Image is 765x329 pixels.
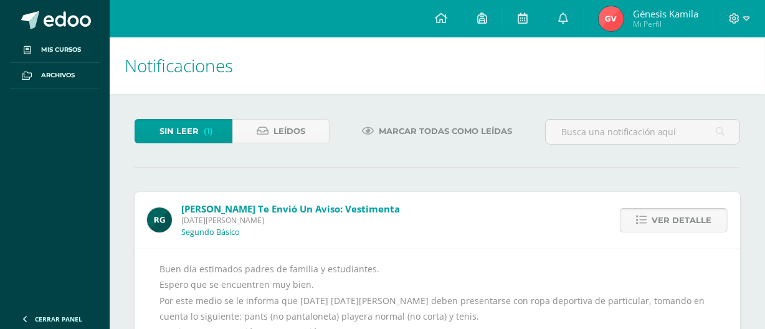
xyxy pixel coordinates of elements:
span: Notificaciones [125,54,233,77]
span: Sin leer [159,120,199,143]
span: Archivos [41,70,75,80]
span: Marcar todas como leídas [379,120,512,143]
span: [PERSON_NAME] te envió un aviso: Vestimenta [181,203,400,215]
span: Ver detalle [652,209,711,232]
a: Archivos [10,63,100,88]
p: Segundo Básico [181,227,240,237]
span: (1) [204,120,213,143]
span: Mis cursos [41,45,81,55]
span: Cerrar panel [35,315,82,323]
span: Mi Perfil [633,19,698,29]
a: Mis cursos [10,37,100,63]
a: Leídos [232,119,330,143]
img: cb84ab7b6dd14cf89b79f802771bc091.png [599,6,624,31]
input: Busca una notificación aquí [546,120,739,144]
a: Marcar todas como leídas [346,119,528,143]
img: 24ef3269677dd7dd963c57b86ff4a022.png [147,207,172,232]
span: [DATE][PERSON_NAME] [181,215,400,226]
span: Génesis Kamila [633,7,698,20]
span: Leídos [273,120,305,143]
a: Sin leer(1) [135,119,232,143]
